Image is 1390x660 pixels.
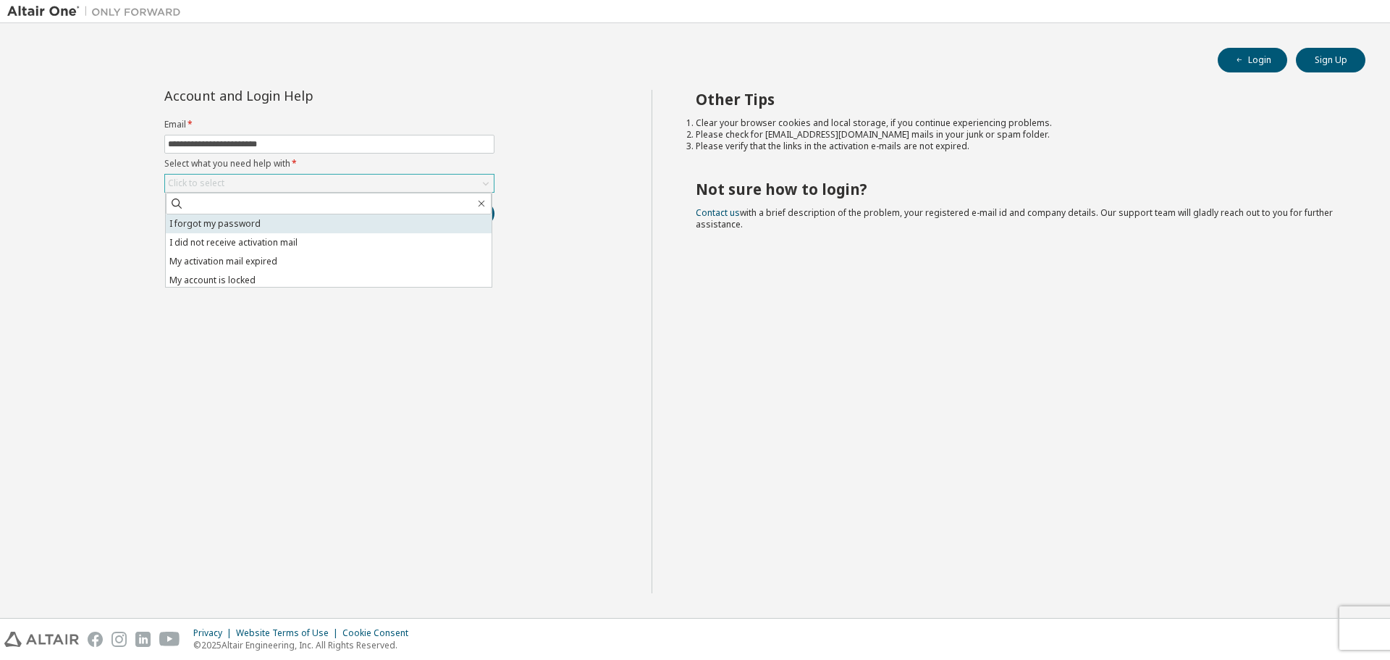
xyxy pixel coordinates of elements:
[342,627,417,639] div: Cookie Consent
[1218,48,1287,72] button: Login
[696,90,1340,109] h2: Other Tips
[236,627,342,639] div: Website Terms of Use
[7,4,188,19] img: Altair One
[88,632,103,647] img: facebook.svg
[696,180,1340,199] h2: Not sure how to login?
[111,632,127,647] img: instagram.svg
[164,119,494,130] label: Email
[696,206,740,219] a: Contact us
[696,129,1340,141] li: Please check for [EMAIL_ADDRESS][DOMAIN_NAME] mails in your junk or spam folder.
[168,177,224,189] div: Click to select
[193,639,417,651] p: © 2025 Altair Engineering, Inc. All Rights Reserved.
[165,175,494,192] div: Click to select
[696,141,1340,152] li: Please verify that the links in the activation e-mails are not expired.
[164,90,429,101] div: Account and Login Help
[135,632,151,647] img: linkedin.svg
[696,117,1340,129] li: Clear your browser cookies and local storage, if you continue experiencing problems.
[166,214,492,233] li: I forgot my password
[4,632,79,647] img: altair_logo.svg
[159,632,180,647] img: youtube.svg
[164,158,494,170] label: Select what you need help with
[696,206,1333,230] span: with a brief description of the problem, your registered e-mail id and company details. Our suppo...
[193,627,236,639] div: Privacy
[1296,48,1365,72] button: Sign Up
